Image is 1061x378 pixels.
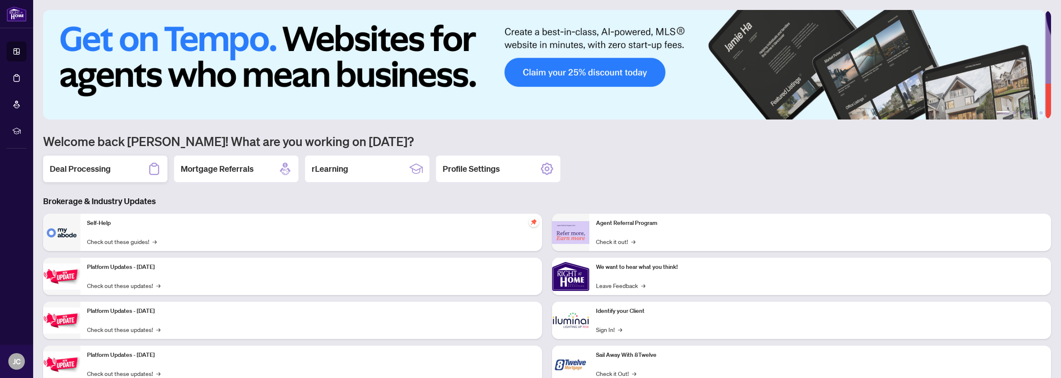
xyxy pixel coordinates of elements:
span: → [156,325,160,334]
h2: Mortgage Referrals [181,163,254,175]
img: Platform Updates - July 21, 2025 [43,263,80,290]
img: Identify your Client [552,302,589,339]
p: Platform Updates - [DATE] [87,307,535,316]
span: → [156,369,160,378]
h2: rLearning [312,163,348,175]
h2: Profile Settings [443,163,500,175]
span: → [153,237,157,246]
span: → [156,281,160,290]
button: Open asap [1028,349,1053,374]
span: → [632,369,636,378]
img: Self-Help [43,214,80,251]
span: → [641,281,645,290]
a: Check it out!→ [596,237,635,246]
a: Leave Feedback→ [596,281,645,290]
p: Agent Referral Program [596,219,1044,228]
h2: Deal Processing [50,163,111,175]
h1: Welcome back [PERSON_NAME]! What are you working on [DATE]? [43,133,1051,149]
img: Agent Referral Program [552,221,589,244]
button: 1 [996,111,1010,115]
span: pushpin [529,217,539,227]
span: JC [13,356,21,367]
a: Check out these updates!→ [87,281,160,290]
img: Platform Updates - July 8, 2025 [43,307,80,334]
a: Check out these updates!→ [87,369,160,378]
h3: Brokerage & Industry Updates [43,195,1051,207]
span: → [618,325,622,334]
button: 6 [1039,111,1043,115]
p: Platform Updates - [DATE] [87,351,535,360]
a: Check out these updates!→ [87,325,160,334]
p: Sail Away With 8Twelve [596,351,1044,360]
a: Sign In!→ [596,325,622,334]
img: We want to hear what you think! [552,258,589,295]
button: 5 [1033,111,1036,115]
p: Self-Help [87,219,535,228]
a: Check it Out!→ [596,369,636,378]
button: 2 [1013,111,1016,115]
button: 3 [1020,111,1023,115]
img: logo [7,6,27,22]
button: 4 [1026,111,1030,115]
img: Platform Updates - June 23, 2025 [43,351,80,378]
span: → [631,237,635,246]
p: Identify your Client [596,307,1044,316]
a: Check out these guides!→ [87,237,157,246]
img: Slide 0 [43,10,1045,119]
p: Platform Updates - [DATE] [87,263,535,272]
p: We want to hear what you think! [596,263,1044,272]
